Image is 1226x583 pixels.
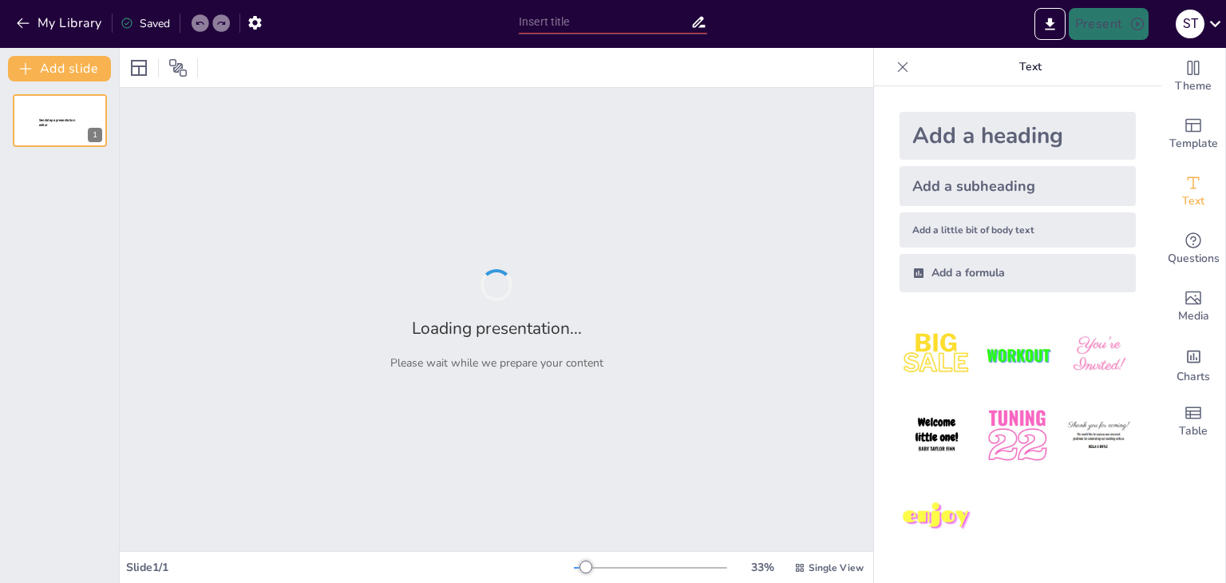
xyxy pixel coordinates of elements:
img: 7.jpeg [900,480,974,554]
span: Sendsteps presentation editor [39,118,75,127]
span: Template [1169,135,1218,153]
div: Add a little bit of body text [900,212,1136,248]
h2: Loading presentation... [412,317,582,339]
div: Slide 1 / 1 [126,560,574,575]
button: Present [1069,8,1149,40]
div: Add charts and graphs [1161,335,1225,393]
div: Saved [121,16,170,31]
span: Media [1178,307,1209,325]
div: S Т [1176,10,1204,38]
div: Add a table [1161,393,1225,450]
div: 1 [13,94,107,147]
div: Get real-time input from your audience [1161,220,1225,278]
span: Single View [809,561,864,574]
img: 4.jpeg [900,399,974,473]
input: Insert title [519,10,690,34]
div: Add a formula [900,254,1136,292]
button: S Т [1176,8,1204,40]
span: Charts [1177,368,1210,386]
p: Please wait while we prepare your content [390,355,603,371]
p: Text [916,48,1145,86]
div: 1 [88,128,102,142]
span: Theme [1175,77,1212,95]
img: 6.jpeg [1062,399,1136,473]
div: Add images, graphics, shapes or video [1161,278,1225,335]
button: My Library [12,10,109,36]
div: Add text boxes [1161,163,1225,220]
div: Add a subheading [900,166,1136,206]
img: 1.jpeg [900,318,974,392]
div: Layout [126,55,152,81]
span: Table [1179,422,1208,440]
div: Add ready made slides [1161,105,1225,163]
img: 5.jpeg [980,399,1054,473]
span: Position [168,58,188,77]
div: Change the overall theme [1161,48,1225,105]
div: 33 % [743,560,781,575]
div: Add a heading [900,112,1136,160]
img: 3.jpeg [1062,318,1136,392]
span: Text [1182,192,1204,210]
img: 2.jpeg [980,318,1054,392]
button: Export to PowerPoint [1034,8,1066,40]
span: Questions [1168,250,1220,268]
button: Add slide [8,56,111,81]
